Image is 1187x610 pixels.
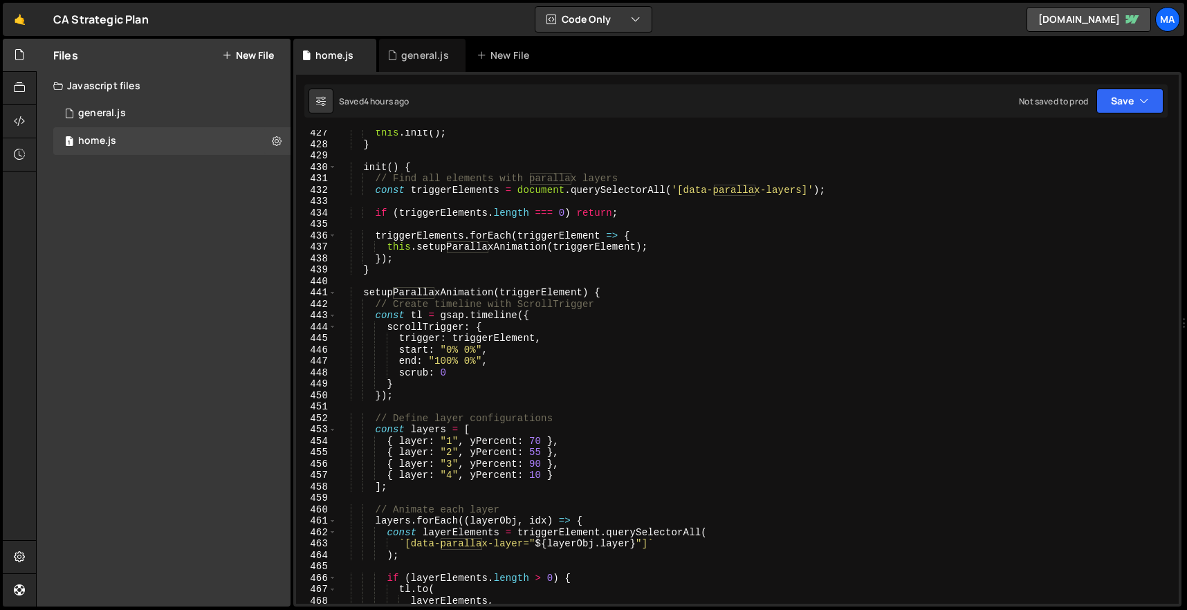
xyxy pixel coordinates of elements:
[53,127,291,155] div: 17131/47267.js
[296,230,337,242] div: 436
[401,48,449,62] div: general.js
[296,515,337,527] div: 461
[364,95,410,107] div: 4 hours ago
[296,561,337,573] div: 465
[296,299,337,311] div: 442
[296,355,337,367] div: 447
[296,367,337,379] div: 448
[296,481,337,493] div: 458
[222,50,274,61] button: New File
[296,390,337,402] div: 450
[296,207,337,219] div: 434
[296,253,337,265] div: 438
[296,504,337,516] div: 460
[296,584,337,595] div: 467
[296,173,337,185] div: 431
[296,595,337,607] div: 468
[296,573,337,584] div: 466
[535,7,652,32] button: Code Only
[65,137,73,148] span: 1
[1155,7,1180,32] a: Ma
[296,196,337,207] div: 433
[296,413,337,425] div: 452
[296,310,337,322] div: 443
[477,48,535,62] div: New File
[53,11,149,28] div: CA Strategic Plan
[296,459,337,470] div: 456
[296,162,337,174] div: 430
[78,135,116,147] div: home.js
[3,3,37,36] a: 🤙
[296,185,337,196] div: 432
[296,550,337,562] div: 464
[296,276,337,288] div: 440
[296,333,337,344] div: 445
[296,264,337,276] div: 439
[296,344,337,356] div: 446
[296,401,337,413] div: 451
[78,107,126,120] div: general.js
[296,139,337,151] div: 428
[296,436,337,447] div: 454
[296,447,337,459] div: 455
[296,287,337,299] div: 441
[53,100,291,127] div: 17131/47264.js
[37,72,291,100] div: Javascript files
[296,127,337,139] div: 427
[296,219,337,230] div: 435
[296,470,337,481] div: 457
[296,322,337,333] div: 444
[53,48,78,63] h2: Files
[296,492,337,504] div: 459
[1096,89,1163,113] button: Save
[1027,7,1151,32] a: [DOMAIN_NAME]
[296,527,337,539] div: 462
[296,378,337,390] div: 449
[339,95,410,107] div: Saved
[315,48,353,62] div: home.js
[296,241,337,253] div: 437
[296,150,337,162] div: 429
[1019,95,1088,107] div: Not saved to prod
[296,538,337,550] div: 463
[296,424,337,436] div: 453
